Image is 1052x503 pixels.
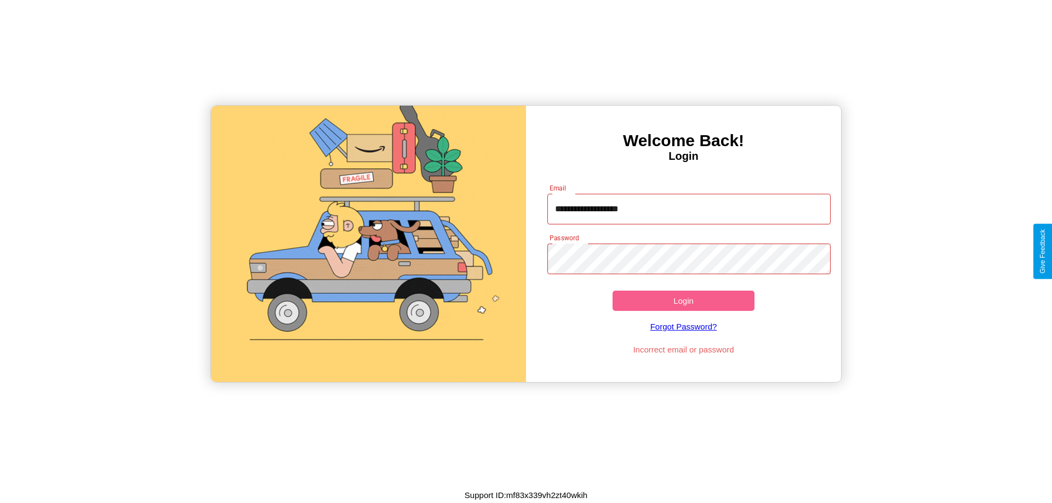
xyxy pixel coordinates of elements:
p: Incorrect email or password [542,342,826,357]
button: Login [613,291,754,311]
a: Forgot Password? [542,311,826,342]
img: gif [211,106,526,382]
p: Support ID: mf83x339vh2zt40wkih [465,488,587,502]
h4: Login [526,150,841,163]
div: Give Feedback [1039,229,1047,274]
label: Password [550,233,579,242]
label: Email [550,183,567,193]
h3: Welcome Back! [526,131,841,150]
